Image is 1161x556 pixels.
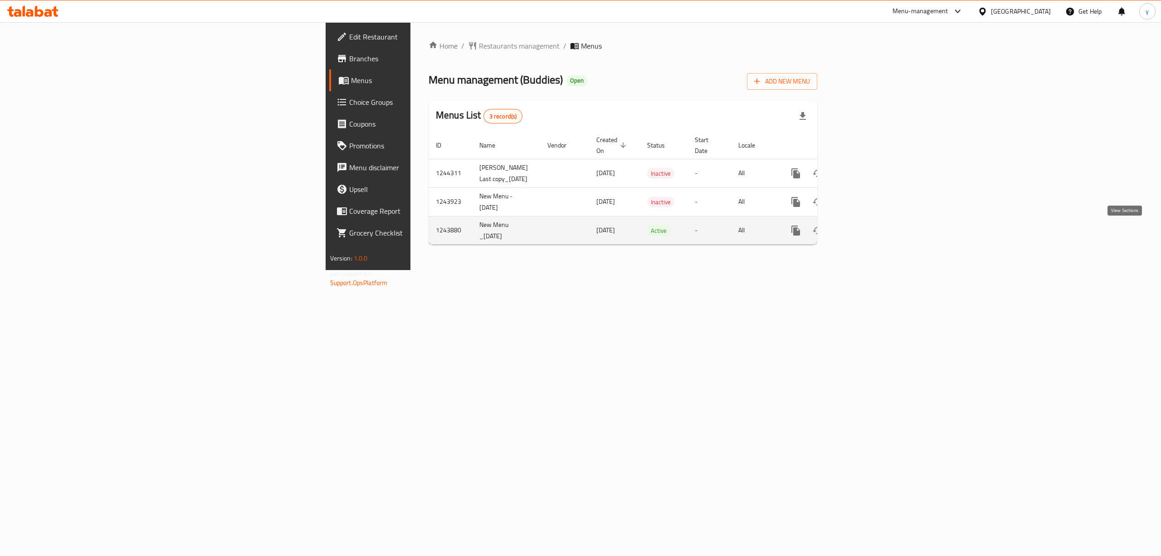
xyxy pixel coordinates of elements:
span: Locale [738,140,767,151]
td: All [731,187,778,216]
div: Total records count [483,109,523,123]
button: more [785,191,807,213]
span: Grocery Checklist [349,227,512,238]
span: Created On [596,134,629,156]
span: Add New Menu [754,76,810,87]
span: Upsell [349,184,512,195]
a: Grocery Checklist [329,222,520,244]
span: Branches [349,53,512,64]
span: Active [647,226,670,236]
a: Support.OpsPlatform [330,277,388,289]
a: Choice Groups [329,91,520,113]
div: Open [566,75,587,86]
span: Coverage Report [349,206,512,216]
a: Upsell [329,178,520,200]
a: Promotions [329,135,520,157]
td: All [731,159,778,187]
button: Change Status [807,220,829,241]
a: Menus [329,69,520,91]
span: Menus [581,40,602,51]
span: Status [647,140,677,151]
a: Coupons [329,113,520,135]
span: 3 record(s) [484,112,522,121]
div: Menu-management [893,6,948,17]
span: Vendor [547,140,578,151]
span: Version: [330,252,352,264]
nav: breadcrumb [429,40,817,51]
span: Inactive [647,168,674,179]
div: Inactive [647,197,674,207]
button: Change Status [807,162,829,184]
span: ID [436,140,453,151]
a: Coverage Report [329,200,520,222]
span: [DATE] [596,167,615,179]
span: y [1146,6,1149,16]
button: Add New Menu [747,73,817,90]
span: [DATE] [596,196,615,207]
h2: Menus List [436,108,522,123]
table: enhanced table [429,132,879,245]
span: Start Date [695,134,720,156]
span: Coupons [349,118,512,129]
button: more [785,162,807,184]
span: Open [566,77,587,84]
span: Menu disclaimer [349,162,512,173]
span: Promotions [349,140,512,151]
div: Export file [792,105,814,127]
div: [GEOGRAPHIC_DATA] [991,6,1051,16]
td: - [688,159,731,187]
li: / [563,40,566,51]
span: [DATE] [596,224,615,236]
span: Edit Restaurant [349,31,512,42]
button: more [785,220,807,241]
a: Menu disclaimer [329,157,520,178]
span: Name [479,140,507,151]
a: Edit Restaurant [329,26,520,48]
td: - [688,187,731,216]
span: Choice Groups [349,97,512,108]
a: Branches [329,48,520,69]
span: 1.0.0 [354,252,368,264]
td: All [731,216,778,245]
span: Get support on: [330,268,372,280]
td: - [688,216,731,245]
span: Menus [351,75,512,86]
th: Actions [778,132,879,159]
span: Inactive [647,197,674,207]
